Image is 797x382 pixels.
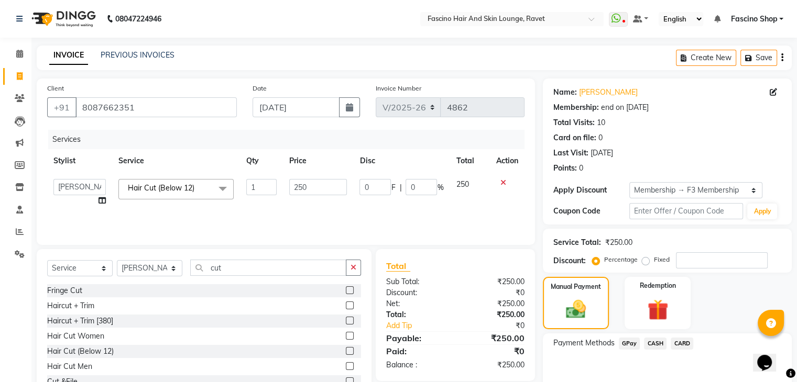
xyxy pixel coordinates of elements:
div: 0 [579,163,583,174]
div: ₹250.00 [455,332,532,344]
b: 08047224946 [115,4,161,33]
input: Search by Name/Mobile/Email/Code [75,97,237,117]
span: Payment Methods [553,338,615,349]
div: Fringe Cut [47,285,82,296]
div: Total Visits: [553,117,595,128]
div: ₹250.00 [455,359,532,370]
div: Haircut + Trim [47,300,94,311]
div: ₹250.00 [605,237,632,248]
div: Coupon Code [553,206,629,217]
span: CARD [671,338,693,350]
button: Apply [747,204,777,219]
div: Discount: [378,287,455,298]
img: logo [27,4,99,33]
span: Fascino Shop [730,14,777,25]
div: ₹250.00 [455,309,532,320]
th: Total [450,149,489,173]
div: Services [48,130,532,149]
div: Hair Cut Women [47,331,104,342]
div: Name: [553,87,577,98]
button: Save [740,50,777,66]
div: ₹250.00 [455,276,532,287]
div: 10 [597,117,605,128]
label: Redemption [640,281,676,290]
div: Balance : [378,359,455,370]
iframe: chat widget [753,340,787,372]
div: Hair Cut (Below 12) [47,346,114,357]
span: CASH [644,338,667,350]
div: Membership: [553,102,599,113]
span: F [391,182,395,193]
th: Price [283,149,353,173]
div: Service Total: [553,237,601,248]
a: PREVIOUS INVOICES [101,50,174,60]
img: _cash.svg [560,298,592,321]
div: Card on file: [553,132,596,143]
button: Create New [676,50,736,66]
th: Stylist [47,149,112,173]
input: Search or Scan [190,260,346,276]
div: Discount: [553,255,586,266]
div: Net: [378,298,455,309]
img: _gift.svg [641,297,675,323]
label: Manual Payment [551,282,601,291]
label: Client [47,84,64,93]
a: x [194,183,199,193]
div: Payable: [378,332,455,344]
span: 250 [456,179,468,189]
div: Total: [378,309,455,320]
span: % [437,182,443,193]
button: +91 [47,97,77,117]
div: Points: [553,163,577,174]
span: Total [386,261,410,272]
div: ₹250.00 [455,298,532,309]
a: [PERSON_NAME] [579,87,638,98]
div: ₹0 [455,345,532,357]
div: Haircut + Trim [380] [47,316,113,327]
label: Invoice Number [376,84,421,93]
span: Hair Cut (Below 12) [128,183,194,193]
a: INVOICE [49,46,88,65]
span: | [399,182,401,193]
div: Last Visit: [553,148,588,159]
div: Paid: [378,345,455,357]
div: Apply Discount [553,185,629,196]
div: ₹0 [455,287,532,298]
label: Percentage [604,255,638,264]
div: 0 [598,132,603,143]
div: Sub Total: [378,276,455,287]
label: Fixed [654,255,670,264]
th: Disc [353,149,450,173]
div: end on [DATE] [601,102,649,113]
div: Hair Cut Men [47,361,92,372]
div: ₹0 [468,320,532,331]
div: [DATE] [591,148,613,159]
th: Qty [240,149,283,173]
th: Service [112,149,240,173]
a: Add Tip [378,320,468,331]
input: Enter Offer / Coupon Code [629,203,744,219]
span: GPay [619,338,640,350]
th: Action [490,149,525,173]
label: Date [253,84,267,93]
